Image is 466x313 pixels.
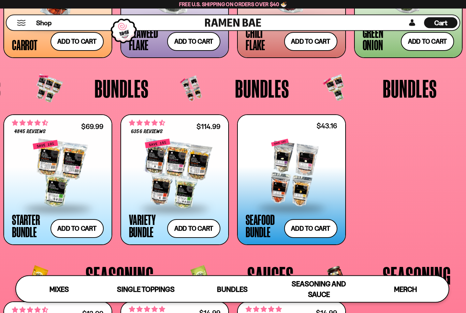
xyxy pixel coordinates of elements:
[129,27,164,51] div: Seaweed Flake
[12,214,47,238] div: Starter Bundle
[424,15,457,30] div: Cart
[217,285,248,294] span: Bundles
[81,124,103,130] div: $69.99
[394,285,417,294] span: Merch
[86,263,154,288] span: Seasoning
[196,124,220,130] div: $114.99
[167,32,220,51] button: Add to cart
[129,119,165,128] span: 4.63 stars
[12,119,48,128] span: 4.71 stars
[3,115,112,245] a: 4.71 stars 4845 reviews $69.99 Starter Bundle Add to cart
[50,219,104,238] button: Add to cart
[16,276,103,302] a: Mixes
[14,129,46,135] span: 4845 reviews
[246,214,281,238] div: Seafood Bundle
[36,17,52,28] a: Shop
[117,285,175,294] span: Single Toppings
[246,27,281,51] div: Chili Flake
[120,115,229,245] a: 4.63 stars 6356 reviews $114.99 Variety Bundle Add to cart
[383,263,451,288] span: Seasoning
[317,123,337,129] div: $43.16
[12,39,38,51] div: Carrot
[49,285,69,294] span: Mixes
[292,280,346,299] span: Seasoning and Sauce
[247,263,294,288] span: Sauces
[50,32,104,51] button: Add to cart
[235,76,289,101] span: Bundles
[189,276,276,302] a: Bundles
[284,32,337,51] button: Add to cart
[284,219,337,238] button: Add to cart
[179,1,287,8] span: Free U.S. Shipping on Orders over $40 🍜
[383,76,437,101] span: Bundles
[17,20,26,26] button: Mobile Menu Trigger
[167,219,220,238] button: Add to cart
[36,18,52,28] span: Shop
[401,32,454,51] button: Add to cart
[434,19,448,27] span: Cart
[362,276,449,302] a: Merch
[94,76,149,101] span: Bundles
[237,115,346,245] a: $43.16 Seafood Bundle Add to cart
[363,27,398,51] div: Green Onion
[131,129,162,135] span: 6356 reviews
[276,276,362,302] a: Seasoning and Sauce
[129,214,164,238] div: Variety Bundle
[103,276,189,302] a: Single Toppings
